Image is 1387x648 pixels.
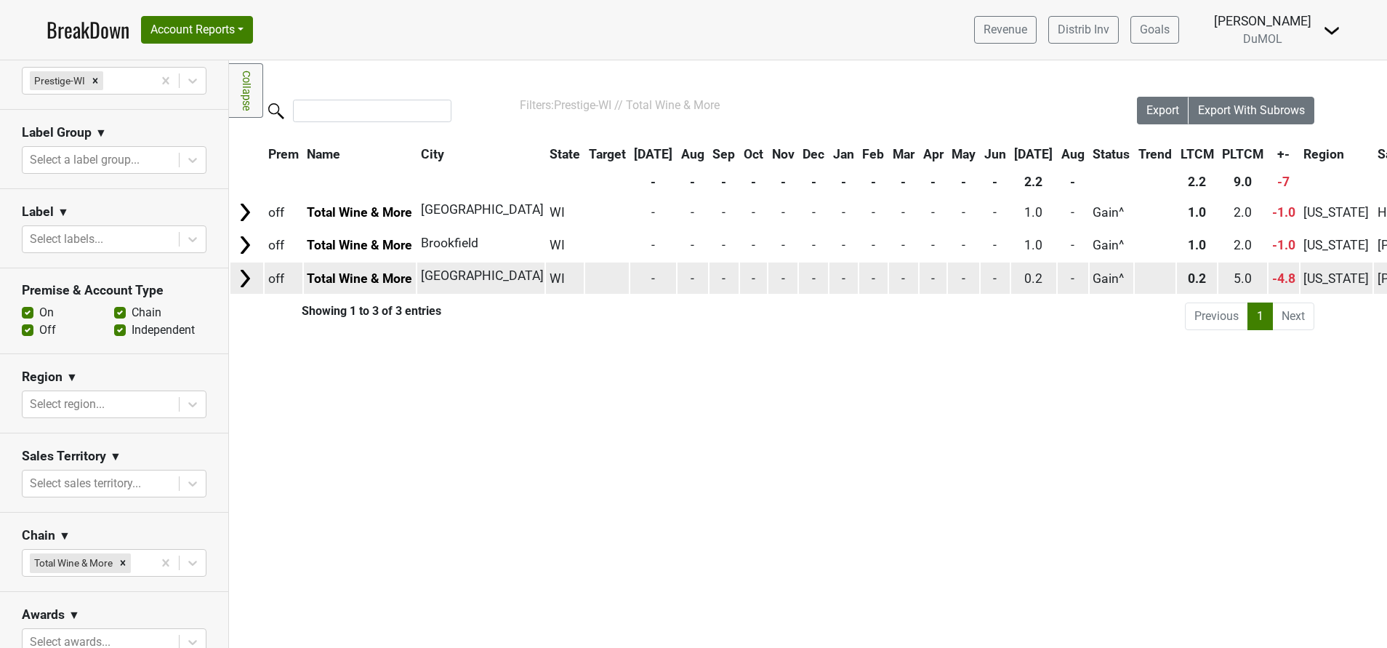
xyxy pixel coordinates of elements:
[304,141,417,167] th: Name: activate to sort column ascending
[651,271,655,286] span: -
[1234,238,1252,252] span: 2.0
[1323,22,1340,39] img: Dropdown Menu
[1138,147,1172,161] span: Trend
[1071,205,1074,220] span: -
[57,204,69,221] span: ▼
[931,238,935,252] span: -
[1058,169,1088,195] th: -
[993,271,997,286] span: -
[22,125,92,140] h3: Label Group
[1243,32,1282,46] span: DuMOL
[22,369,63,385] h3: Region
[229,304,441,318] div: Showing 1 to 3 of 3 entries
[1177,141,1218,167] th: LTCM: activate to sort column ascending
[1188,271,1206,286] span: 0.2
[872,205,875,220] span: -
[1011,169,1057,195] th: 2.2
[859,169,888,195] th: -
[962,238,965,252] span: -
[842,205,845,220] span: -
[132,304,161,321] label: Chain
[691,271,694,286] span: -
[1024,271,1042,286] span: 0.2
[1218,169,1267,195] th: 9.0
[889,141,918,167] th: Mar: activate to sort column ascending
[132,321,195,339] label: Independent
[417,141,537,167] th: City: activate to sort column ascending
[1222,147,1263,161] span: PLTCM
[691,205,694,220] span: -
[1090,263,1134,294] td: Gain^
[781,271,785,286] span: -
[1303,238,1369,252] span: [US_STATE]
[1130,16,1179,44] a: Goals
[781,238,785,252] span: -
[1189,97,1314,124] button: Export With Subrows
[550,271,565,286] span: WI
[30,553,115,572] div: Total Wine & More
[691,238,694,252] span: -
[981,169,1010,195] th: -
[709,141,739,167] th: Sep: activate to sort column ascending
[550,205,565,220] span: WI
[962,205,965,220] span: -
[229,63,263,118] a: Collapse
[948,169,979,195] th: -
[421,268,544,283] span: [GEOGRAPHIC_DATA]
[1135,141,1175,167] th: Trend: activate to sort column ascending
[59,527,71,545] span: ▼
[39,304,54,321] label: On
[1177,169,1218,195] th: 2.2
[265,230,302,261] td: off
[931,271,935,286] span: -
[22,283,206,298] h3: Premise & Account Type
[872,271,875,286] span: -
[1188,238,1206,252] span: 1.0
[141,16,253,44] button: Account Reports
[585,141,630,167] th: Target: activate to sort column ascending
[651,205,655,220] span: -
[1300,141,1373,167] th: Region: activate to sort column ascending
[265,263,302,294] td: off
[1048,16,1119,44] a: Distrib Inv
[22,204,54,220] h3: Label
[234,201,256,223] img: Arrow right
[307,238,412,252] a: Total Wine & More
[842,271,845,286] span: -
[812,271,816,286] span: -
[1181,147,1214,161] span: LTCM
[901,205,905,220] span: -
[722,205,725,220] span: -
[889,169,918,195] th: -
[842,238,845,252] span: -
[872,238,875,252] span: -
[589,147,626,161] span: Target
[752,271,755,286] span: -
[550,238,565,252] span: WI
[1218,141,1267,167] th: PLTCM: activate to sort column ascending
[1090,230,1134,261] td: Gain^
[812,205,816,220] span: -
[1058,141,1088,167] th: Aug: activate to sort column ascending
[722,238,725,252] span: -
[520,97,1096,114] div: Filters:
[68,607,80,624] span: ▼
[234,234,256,256] img: Arrow right
[1090,141,1134,167] th: Status: activate to sort column ascending
[1071,271,1074,286] span: -
[812,238,816,252] span: -
[740,141,767,167] th: Oct: activate to sort column ascending
[268,147,299,161] span: Prem
[1214,12,1311,31] div: [PERSON_NAME]
[740,169,767,195] th: -
[546,141,584,167] th: State: activate to sort column ascending
[948,141,979,167] th: May: activate to sort column ascending
[1234,205,1252,220] span: 2.0
[87,71,103,90] div: Remove Prestige-WI
[630,141,676,167] th: Jul: activate to sort column ascending
[30,71,87,90] div: Prestige-WI
[901,271,905,286] span: -
[66,369,78,386] span: ▼
[752,205,755,220] span: -
[1269,141,1299,167] th: +-: activate to sort column ascending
